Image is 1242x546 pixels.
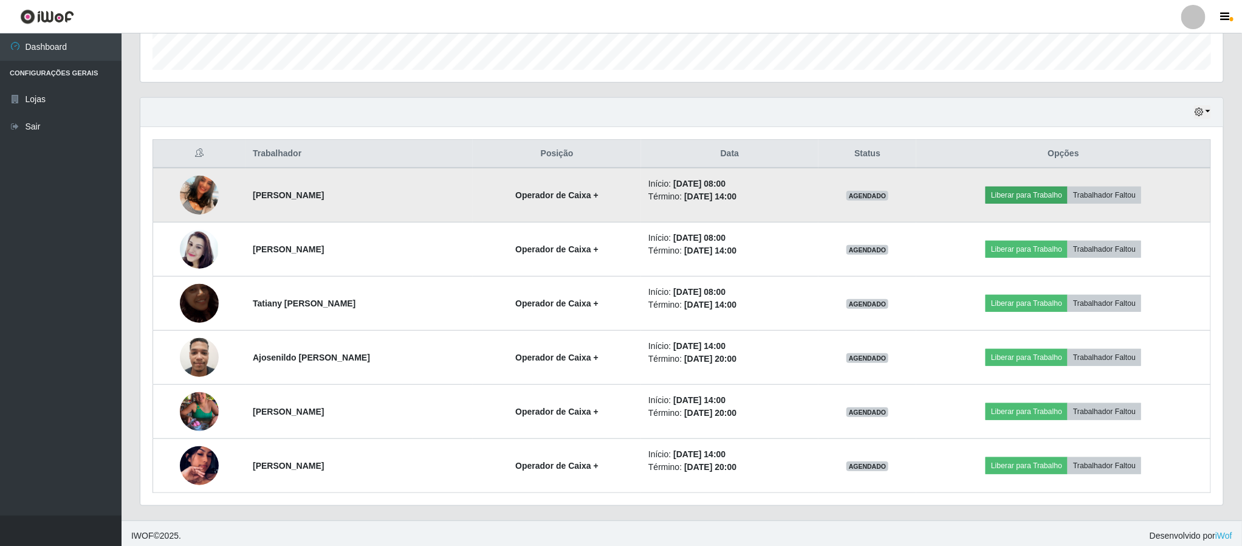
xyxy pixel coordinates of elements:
[180,377,219,446] img: 1744399618911.jpeg
[1068,187,1141,204] button: Trabalhador Faltou
[673,287,726,297] time: [DATE] 08:00
[648,244,811,257] li: Término:
[846,245,889,255] span: AGENDADO
[846,299,889,309] span: AGENDADO
[1068,457,1141,474] button: Trabalhador Faltou
[1068,241,1141,258] button: Trabalhador Faltou
[253,353,370,362] strong: Ajosenildo [PERSON_NAME]
[515,461,599,471] strong: Operador de Caixa +
[673,179,726,188] time: [DATE] 08:00
[253,461,324,471] strong: [PERSON_NAME]
[180,431,219,500] img: 1758229509214.jpeg
[253,299,355,308] strong: Tatiany [PERSON_NAME]
[648,461,811,474] li: Término:
[846,353,889,363] span: AGENDADO
[1150,530,1232,542] span: Desenvolvido por
[515,299,599,308] strong: Operador de Caixa +
[515,353,599,362] strong: Operador de Caixa +
[253,190,324,200] strong: [PERSON_NAME]
[648,340,811,353] li: Início:
[846,191,889,201] span: AGENDADO
[648,286,811,299] li: Início:
[180,161,219,230] img: 1704989686512.jpeg
[180,269,219,338] img: 1721152880470.jpeg
[673,341,726,351] time: [DATE] 14:00
[473,140,641,168] th: Posição
[20,9,74,24] img: CoreUI Logo
[986,187,1068,204] button: Liberar para Trabalho
[684,408,736,418] time: [DATE] 20:00
[986,403,1068,420] button: Liberar para Trabalho
[180,331,219,383] img: 1757524320861.jpeg
[1068,349,1141,366] button: Trabalhador Faltou
[515,407,599,416] strong: Operador de Caixa +
[986,457,1068,474] button: Liberar para Trabalho
[515,244,599,254] strong: Operador de Caixa +
[986,349,1068,366] button: Liberar para Trabalho
[684,192,736,201] time: [DATE] 14:00
[684,354,736,364] time: [DATE] 20:00
[986,241,1068,258] button: Liberar para Trabalho
[846,461,889,471] span: AGENDADO
[684,462,736,472] time: [DATE] 20:00
[253,407,324,416] strong: [PERSON_NAME]
[1215,531,1232,541] a: iWof
[648,448,811,461] li: Início:
[1068,295,1141,312] button: Trabalhador Faltou
[846,407,889,417] span: AGENDADO
[648,299,811,311] li: Término:
[131,531,154,541] span: IWOF
[1068,403,1141,420] button: Trabalhador Faltou
[648,407,811,420] li: Término:
[253,244,324,254] strong: [PERSON_NAME]
[515,190,599,200] strong: Operador de Caixa +
[673,233,726,243] time: [DATE] 08:00
[245,140,473,168] th: Trabalhador
[131,530,181,542] span: © 2025 .
[180,215,219,284] img: 1753233779837.jpeg
[916,140,1210,168] th: Opções
[648,353,811,365] li: Término:
[818,140,916,168] th: Status
[648,232,811,244] li: Início:
[648,178,811,190] li: Início:
[673,395,726,405] time: [DATE] 14:00
[673,449,726,459] time: [DATE] 14:00
[648,394,811,407] li: Início:
[684,246,736,255] time: [DATE] 14:00
[641,140,818,168] th: Data
[648,190,811,203] li: Término:
[684,300,736,309] time: [DATE] 14:00
[986,295,1068,312] button: Liberar para Trabalho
